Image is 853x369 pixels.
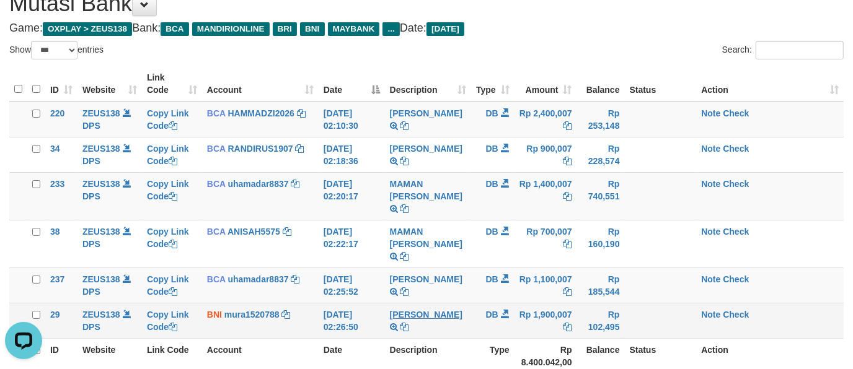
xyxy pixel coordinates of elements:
[228,108,294,118] a: HAMMADZI2026
[319,66,385,102] th: Date: activate to sort column descending
[722,41,844,59] label: Search:
[723,144,749,154] a: Check
[77,303,142,338] td: DPS
[701,179,720,189] a: Note
[202,66,319,102] th: Account: activate to sort column ascending
[192,22,270,36] span: MANDIRIONLINE
[723,310,749,319] a: Check
[400,251,409,261] a: Copy MAMAN AGUSTIAN to clipboard
[390,274,462,284] a: [PERSON_NAME]
[486,144,498,154] span: DB
[161,22,188,36] span: BCA
[515,220,577,267] td: Rp 700,007
[723,179,749,189] a: Check
[400,121,409,131] a: Copy MARWATI to clipboard
[207,310,222,319] span: BNI
[577,220,625,267] td: Rp 160,190
[577,137,625,172] td: Rp 228,574
[207,274,226,284] span: BCA
[77,66,142,102] th: Website: activate to sort column ascending
[82,179,120,189] a: ZEUS138
[319,102,385,137] td: [DATE] 02:10:30
[297,108,306,118] a: Copy HAMMADZI2026 to clipboard
[701,227,720,237] a: Note
[385,66,471,102] th: Description: activate to sort column ascending
[82,144,120,154] a: ZEUS138
[82,108,120,118] a: ZEUS138
[515,172,577,220] td: Rp 1,400,007
[577,267,625,303] td: Rp 185,544
[77,137,142,172] td: DPS
[696,66,844,102] th: Action: activate to sort column ascending
[701,310,720,319] a: Note
[390,144,462,154] a: [PERSON_NAME]
[564,191,572,201] a: Copy Rp 1,400,007 to clipboard
[147,274,189,297] a: Copy Link Code
[50,274,64,284] span: 237
[50,144,60,154] span: 34
[207,144,226,154] span: BCA
[77,172,142,220] td: DPS
[224,310,280,319] a: mura1520788
[228,227,280,237] a: ANISAH5575
[723,108,749,118] a: Check
[382,22,399,36] span: ...
[228,144,293,154] a: RANDIRUS1907
[486,274,498,284] span: DB
[701,144,720,154] a: Note
[564,156,572,166] a: Copy Rp 900,007 to clipboard
[77,267,142,303] td: DPS
[147,108,189,131] a: Copy Link Code
[207,227,226,237] span: BCA
[147,144,189,166] a: Copy Link Code
[564,121,572,131] a: Copy Rp 2,400,007 to clipboard
[701,108,720,118] a: Note
[328,22,380,36] span: MAYBANK
[515,303,577,338] td: Rp 1,900,007
[82,274,120,284] a: ZEUS138
[577,172,625,220] td: Rp 740,551
[390,227,462,249] a: MAMAN [PERSON_NAME]
[486,179,498,189] span: DB
[577,303,625,338] td: Rp 102,495
[82,227,120,237] a: ZEUS138
[319,172,385,220] td: [DATE] 02:20:17
[45,66,77,102] th: ID: activate to sort column ascending
[319,137,385,172] td: [DATE] 02:18:36
[319,267,385,303] td: [DATE] 02:25:52
[400,322,409,332] a: Copy SITI MULYANI to clipboard
[50,179,64,189] span: 233
[228,179,289,189] a: uhamadar8837
[77,102,142,137] td: DPS
[486,227,498,237] span: DB
[400,204,409,214] a: Copy MAMAN AGUSTIAN to clipboard
[319,303,385,338] td: [DATE] 02:26:50
[295,144,304,154] a: Copy RANDIRUS1907 to clipboard
[577,66,625,102] th: Balance
[82,310,120,319] a: ZEUS138
[577,102,625,137] td: Rp 253,148
[427,22,464,36] span: [DATE]
[723,274,749,284] a: Check
[515,137,577,172] td: Rp 900,007
[390,179,462,201] a: MAMAN [PERSON_NAME]
[77,220,142,267] td: DPS
[515,66,577,102] th: Amount: activate to sort column ascending
[43,22,132,36] span: OXPLAY > ZEUS138
[701,274,720,284] a: Note
[515,267,577,303] td: Rp 1,100,007
[147,227,189,249] a: Copy Link Code
[319,220,385,267] td: [DATE] 02:22:17
[147,179,189,201] a: Copy Link Code
[9,22,844,35] h4: Game: Bank: Date:
[50,227,60,237] span: 38
[471,66,515,102] th: Type: activate to sort column ascending
[515,102,577,137] td: Rp 2,400,007
[486,108,498,118] span: DB
[390,108,462,118] a: [PERSON_NAME]
[281,310,290,319] a: Copy mura1520788 to clipboard
[564,322,572,332] a: Copy Rp 1,900,007 to clipboard
[486,310,498,319] span: DB
[564,239,572,249] a: Copy Rp 700,007 to clipboard
[564,287,572,297] a: Copy Rp 1,100,007 to clipboard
